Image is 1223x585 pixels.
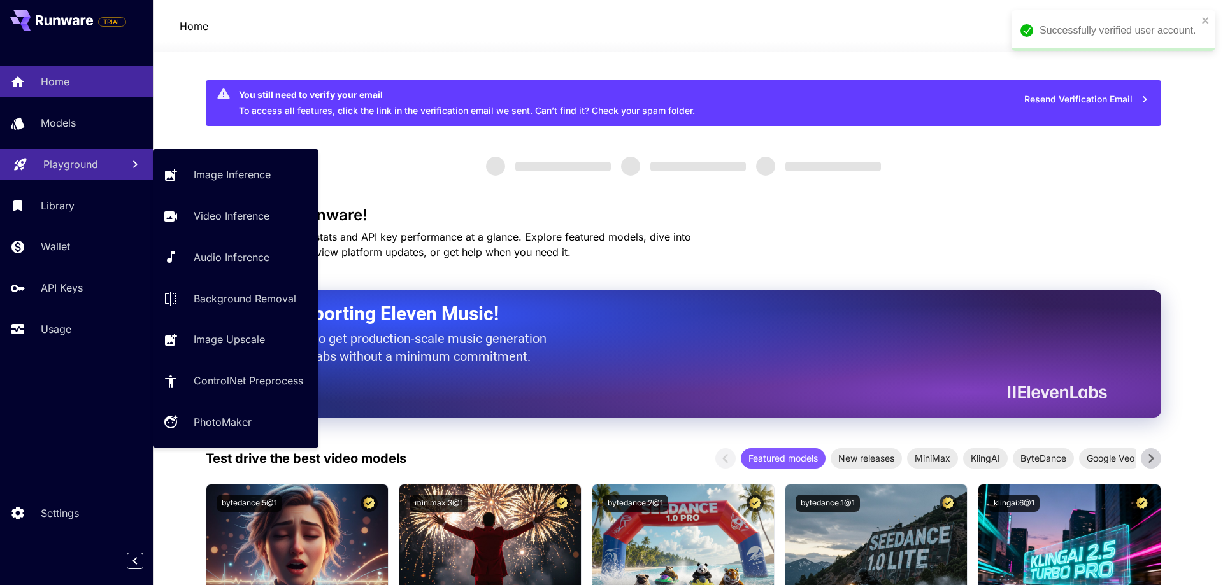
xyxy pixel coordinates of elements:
a: Image Upscale [153,324,318,355]
span: KlingAI [963,451,1008,465]
p: ControlNet Preprocess [194,373,303,388]
h3: Welcome to Runware! [206,206,1161,224]
span: TRIAL [99,17,125,27]
a: Image Inference [153,159,318,190]
p: Home [41,74,69,89]
p: The only way to get production-scale music generation from Eleven Labs without a minimum commitment. [238,330,556,365]
p: API Keys [41,280,83,295]
span: Add your payment card to enable full platform functionality. [98,14,126,29]
p: PhotoMaker [194,414,252,430]
button: Resend Verification Email [1017,87,1156,113]
p: Image Upscale [194,332,265,347]
button: close [1201,15,1210,25]
p: Models [41,115,76,130]
div: Successfully verified user account. [1040,23,1198,38]
h2: Now Supporting Eleven Music! [238,302,1098,326]
button: Certified Model – Vetted for best performance and includes a commercial license. [1133,495,1150,512]
div: You still need to verify your email [239,88,695,101]
div: To access all features, click the link in the verification email we sent. Can’t find it? Check yo... [239,84,695,122]
p: Image Inference [194,167,271,182]
button: Certified Model – Vetted for best performance and includes a commercial license. [747,495,764,512]
button: Certified Model – Vetted for best performance and includes a commercial license. [554,495,571,512]
div: Collapse sidebar [136,549,153,572]
p: Playground [43,157,98,172]
p: Usage [41,321,71,337]
button: bytedance:5@1 [217,495,282,512]
a: Background Removal [153,283,318,314]
span: Google Veo [1079,451,1142,465]
span: MiniMax [907,451,958,465]
button: Collapse sidebar [127,553,143,569]
button: Certified Model – Vetted for best performance and includes a commercial license. [361,495,378,512]
nav: breadcrumb [180,18,208,34]
span: Featured models [741,451,826,465]
button: klingai:6@1 [989,495,1040,512]
p: Home [180,18,208,34]
p: Test drive the best video models [206,449,406,468]
p: Video Inference [194,208,269,223]
button: bytedance:2@1 [603,495,668,512]
a: PhotoMaker [153,407,318,438]
p: Settings [41,505,79,521]
button: bytedance:1@1 [796,495,860,512]
span: ByteDance [1013,451,1074,465]
span: Check out your usage stats and API key performance at a glance. Explore featured models, dive int... [206,230,691,258]
p: Wallet [41,239,70,254]
a: Video Inference [153,201,318,232]
a: ControlNet Preprocess [153,365,318,397]
p: Audio Inference [194,250,269,265]
span: New releases [831,451,902,465]
p: Background Removal [194,291,296,306]
button: Certified Model – Vetted for best performance and includes a commercial license. [940,495,957,512]
button: minimax:3@1 [410,495,468,512]
p: Library [41,198,75,213]
a: Audio Inference [153,242,318,273]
